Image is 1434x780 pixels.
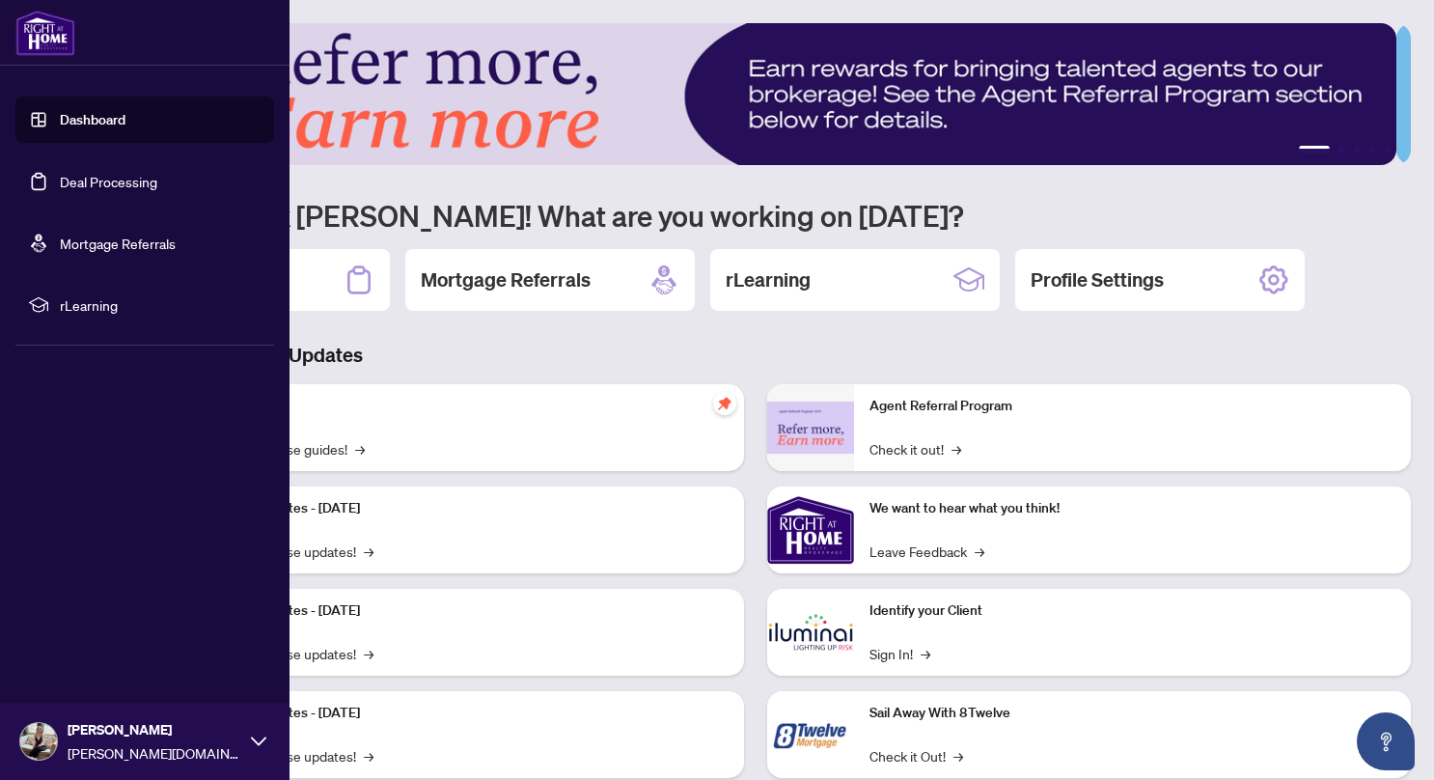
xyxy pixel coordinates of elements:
h2: rLearning [726,266,811,293]
span: [PERSON_NAME] [68,719,241,740]
span: rLearning [60,294,261,316]
span: → [953,745,963,766]
button: 4 [1368,146,1376,153]
p: Identify your Client [869,600,1395,622]
button: 2 [1337,146,1345,153]
a: Dashboard [60,111,125,128]
p: Platform Updates - [DATE] [203,703,729,724]
a: Mortgage Referrals [60,235,176,252]
img: Sail Away With 8Twelve [767,691,854,778]
button: 5 [1384,146,1392,153]
h2: Profile Settings [1031,266,1164,293]
button: 1 [1299,146,1330,153]
a: Check it out!→ [869,438,961,460]
span: → [355,438,365,460]
p: Platform Updates - [DATE] [203,600,729,622]
button: 3 [1353,146,1361,153]
span: → [364,745,373,766]
p: Agent Referral Program [869,396,1395,417]
span: → [364,541,373,562]
p: We want to hear what you think! [869,498,1395,519]
button: Open asap [1357,712,1415,770]
h1: Welcome back [PERSON_NAME]! What are you working on [DATE]? [100,197,1411,234]
span: → [975,541,984,562]
a: Leave Feedback→ [869,541,984,562]
h3: Brokerage & Industry Updates [100,342,1411,369]
span: → [364,643,373,664]
img: Profile Icon [20,723,57,760]
p: Self-Help [203,396,729,417]
a: Sign In!→ [869,643,930,664]
img: Slide 0 [100,23,1396,165]
p: Platform Updates - [DATE] [203,498,729,519]
a: Deal Processing [60,173,157,190]
p: Sail Away With 8Twelve [869,703,1395,724]
img: Identify your Client [767,589,854,676]
h2: Mortgage Referrals [421,266,591,293]
span: → [951,438,961,460]
span: → [921,643,930,664]
span: [PERSON_NAME][DOMAIN_NAME][EMAIL_ADDRESS][DOMAIN_NAME] [68,742,241,764]
span: pushpin [713,392,736,415]
a: Check it Out!→ [869,745,963,766]
img: logo [15,10,75,56]
img: We want to hear what you think! [767,487,854,573]
img: Agent Referral Program [767,402,854,455]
